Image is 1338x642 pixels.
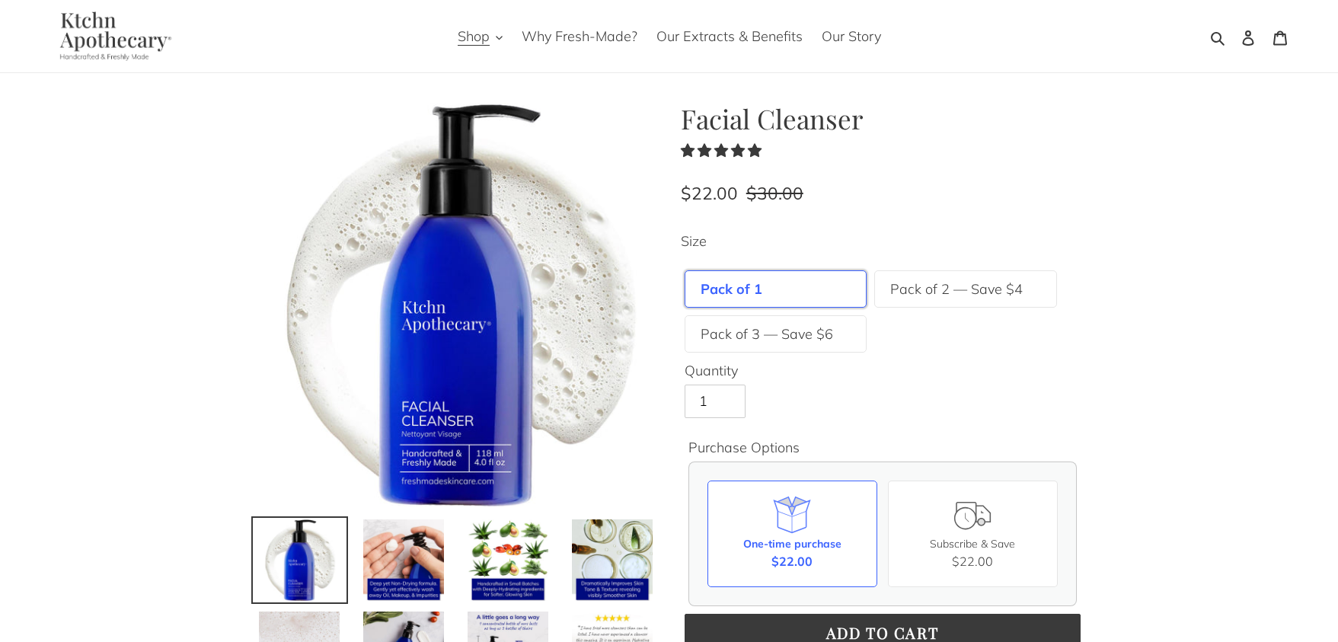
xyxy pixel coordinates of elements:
img: Load image into Gallery viewer, Facial Cleanser [466,518,551,602]
img: Ktchn Apothecary [42,11,183,61]
span: $22.00 [952,554,993,569]
s: $30.00 [746,182,803,204]
span: Our Story [822,27,881,46]
label: Quantity [685,360,1081,381]
a: Our Story [814,24,889,49]
img: Load image into Gallery viewer, Facial Cleanser [257,518,342,602]
a: Why Fresh-Made? [514,24,645,49]
img: Load image into Gallery viewer, Facial Cleanser [570,518,655,602]
button: Shop [450,24,510,49]
label: Pack of 2 — Save $4 [890,279,1023,299]
img: Load image into Gallery viewer, Facial Cleanser [362,518,446,602]
span: Why Fresh-Made? [522,27,637,46]
span: Our Extracts & Benefits [656,27,803,46]
a: Our Extracts & Benefits [649,24,810,49]
img: Facial Cleanser [254,103,658,506]
label: Size [681,231,1084,251]
div: One-time purchase [743,536,841,552]
label: Pack of 3 — Save $6 [701,324,833,344]
legend: Purchase Options [688,437,800,458]
span: Shop [458,27,490,46]
h1: Facial Cleanser [681,103,1084,135]
span: Subscribe & Save [930,537,1015,551]
span: $22.00 [681,182,738,204]
label: Pack of 1 [701,279,762,299]
span: $22.00 [771,552,813,570]
span: 4.77 stars [681,142,765,159]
